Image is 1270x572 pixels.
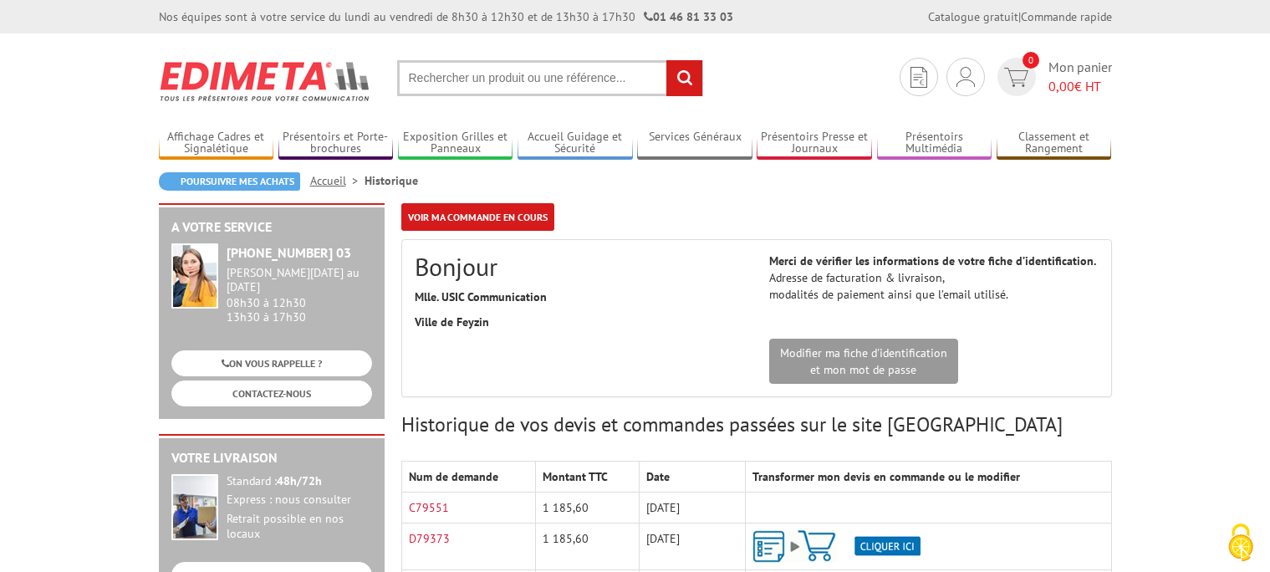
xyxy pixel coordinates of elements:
td: [DATE] [639,523,745,570]
h2: Bonjour [415,253,744,280]
img: Cookies (fenêtre modale) [1220,522,1262,564]
strong: 01 46 81 33 03 [644,9,733,24]
img: devis rapide [910,67,927,88]
td: [DATE] [639,493,745,523]
a: Voir ma commande en cours [401,203,554,231]
a: Présentoirs Presse et Journaux [757,130,872,157]
span: 0,00 [1048,78,1074,94]
img: devis rapide [1004,68,1028,87]
th: Montant TTC [536,462,639,493]
a: Modifier ma fiche d'identificationet mon mot de passe [769,339,958,384]
td: 1 185,60 [536,493,639,523]
div: | [928,8,1112,25]
p: Adresse de facturation & livraison, modalités de paiement ainsi que l’email utilisé. [769,253,1099,303]
a: CONTACTEZ-NOUS [171,380,372,406]
strong: Merci de vérifier les informations de votre fiche d’identification. [769,253,1096,268]
h2: Votre livraison [171,451,372,466]
td: 1 185,60 [536,523,639,570]
a: Services Généraux [637,130,752,157]
a: Poursuivre mes achats [159,172,300,191]
div: Standard : [227,474,372,489]
a: devis rapide 0 Mon panier 0,00€ HT [993,58,1112,96]
a: Accueil [310,173,365,188]
a: Commande rapide [1021,9,1112,24]
div: Express : nous consulter [227,493,372,508]
img: widget-livraison.jpg [171,474,218,540]
img: devis rapide [956,67,975,87]
th: Transformer mon devis en commande ou le modifier [746,462,1111,493]
div: 08h30 à 12h30 13h30 à 17h30 [227,266,372,324]
div: [PERSON_NAME][DATE] au [DATE] [227,266,372,294]
a: C79551 [409,500,449,515]
a: Classement et Rangement [997,130,1112,157]
input: rechercher [666,60,702,96]
span: € HT [1048,77,1112,96]
strong: Mlle. USIC Communication [415,289,547,304]
span: Mon panier [1048,58,1112,96]
button: Cookies (fenêtre modale) [1211,515,1270,572]
a: Accueil Guidage et Sécurité [518,130,633,157]
a: Présentoirs et Porte-brochures [278,130,394,157]
img: Edimeta [159,50,372,112]
strong: 48h/72h [277,473,322,488]
a: Présentoirs Multimédia [877,130,992,157]
th: Date [639,462,745,493]
span: 0 [1023,52,1039,69]
a: Affichage Cadres et Signalétique [159,130,274,157]
a: ON VOUS RAPPELLE ? [171,350,372,376]
a: Catalogue gratuit [928,9,1018,24]
img: widget-service.jpg [171,243,218,309]
a: Exposition Grilles et Panneaux [398,130,513,157]
img: ajout-vers-panier.png [752,530,921,563]
th: Num de demande [401,462,536,493]
h2: A votre service [171,220,372,235]
div: Nos équipes sont à votre service du lundi au vendredi de 8h30 à 12h30 et de 13h30 à 17h30 [159,8,733,25]
li: Historique [365,172,418,189]
strong: [PHONE_NUMBER] 03 [227,244,351,261]
h3: Historique de vos devis et commandes passées sur le site [GEOGRAPHIC_DATA] [401,414,1112,436]
a: D79373 [409,531,450,546]
strong: Ville de Feyzin [415,314,489,329]
div: Retrait possible en nos locaux [227,512,372,542]
input: Rechercher un produit ou une référence... [397,60,703,96]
